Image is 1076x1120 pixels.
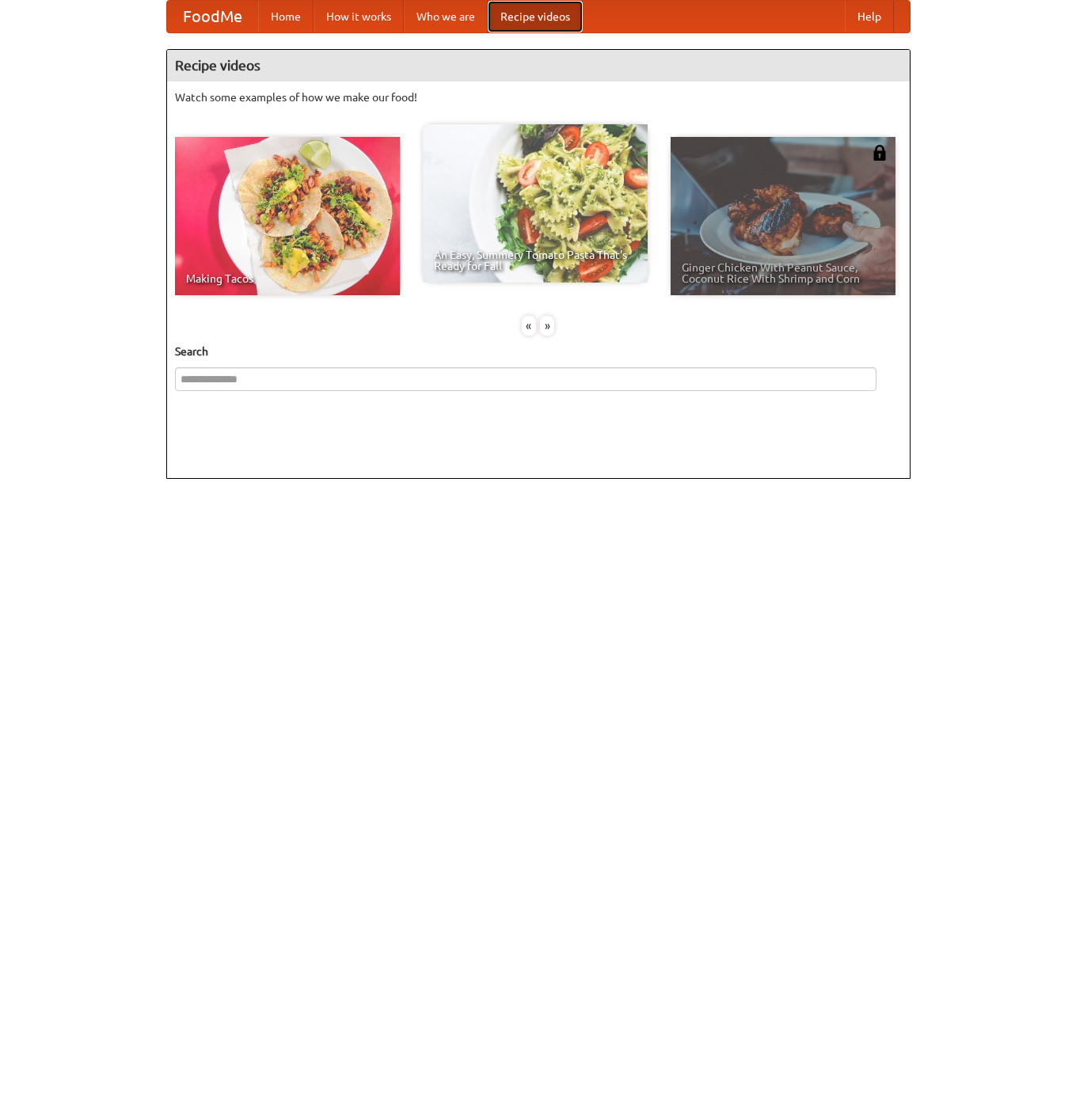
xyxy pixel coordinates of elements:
span: An Easy, Summery Tomato Pasta That's Ready for Fall [434,249,637,271]
p: Watch some examples of how we make our food! [175,89,902,105]
a: Help [845,1,894,32]
h4: Recipe videos [167,50,910,82]
a: FoodMe [167,1,258,32]
a: Making Tacos [175,137,400,295]
a: Home [258,1,314,32]
div: » [540,316,554,336]
img: 483408.png [872,145,888,161]
div: « [522,316,536,336]
a: An Easy, Summery Tomato Pasta That's Ready for Fall [423,124,648,283]
a: Who we are [404,1,488,32]
a: How it works [314,1,404,32]
a: Recipe videos [488,1,583,32]
h5: Search [175,344,902,359]
span: Making Tacos [186,273,389,284]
